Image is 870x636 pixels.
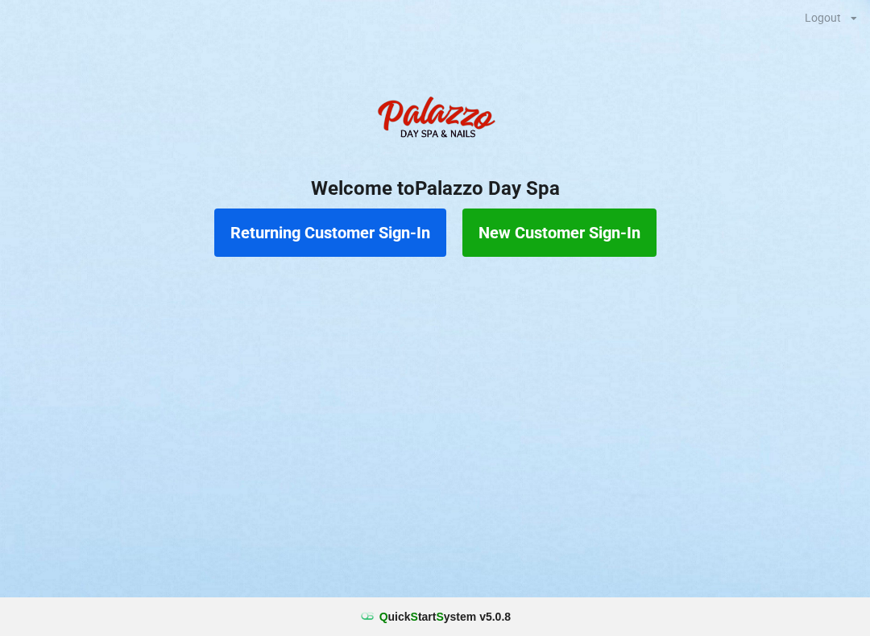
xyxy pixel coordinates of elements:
[805,12,841,23] div: Logout
[462,209,657,257] button: New Customer Sign-In
[436,610,443,623] span: S
[214,209,446,257] button: Returning Customer Sign-In
[379,609,511,625] b: uick tart ystem v 5.0.8
[371,88,499,152] img: PalazzoDaySpaNails-Logo.png
[359,609,375,625] img: favicon.ico
[411,610,418,623] span: S
[379,610,388,623] span: Q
